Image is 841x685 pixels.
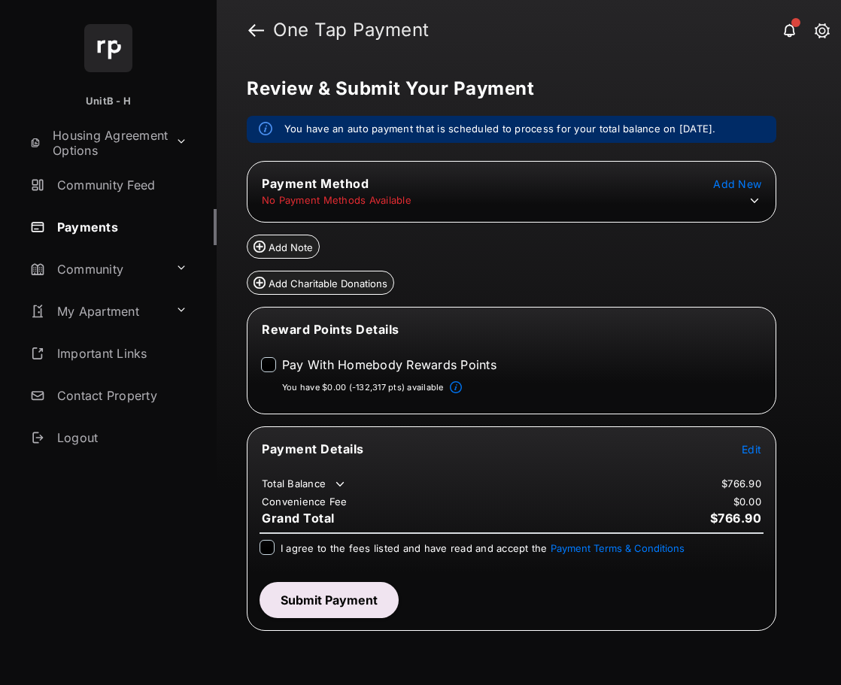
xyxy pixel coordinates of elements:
button: Add New [713,176,761,191]
span: Reward Points Details [262,322,399,337]
button: Add Charitable Donations [247,271,394,295]
span: Add New [713,177,761,190]
span: Payment Details [262,441,364,456]
a: Contact Property [24,377,217,414]
p: UnitB - H [86,94,131,109]
em: You have an auto payment that is scheduled to process for your total balance on [DATE]. [284,122,716,137]
td: Convenience Fee [261,495,348,508]
a: Important Links [24,335,193,371]
a: Community [24,251,169,287]
td: No Payment Methods Available [261,193,412,207]
button: Edit [742,441,761,456]
td: $0.00 [733,495,762,508]
a: My Apartment [24,293,169,329]
strong: One Tap Payment [273,21,430,39]
button: Add Note [247,235,320,259]
h5: Review & Submit Your Payment [247,80,799,98]
span: Grand Total [262,511,335,526]
p: You have $0.00 (-132,317 pts) available [282,381,444,394]
span: Payment Method [262,176,369,191]
span: Edit [742,443,761,456]
span: $766.90 [710,511,762,526]
a: Housing Agreement Options [24,125,169,161]
td: Total Balance [261,477,348,492]
td: $766.90 [721,477,762,490]
a: Payments [24,209,217,245]
button: I agree to the fees listed and have read and accept the [551,542,685,554]
a: Logout [24,420,217,456]
span: I agree to the fees listed and have read and accept the [281,542,685,554]
label: Pay With Homebody Rewards Points [282,357,496,372]
img: svg+xml;base64,PHN2ZyB4bWxucz0iaHR0cDovL3d3dy53My5vcmcvMjAwMC9zdmciIHdpZHRoPSI2NCIgaGVpZ2h0PSI2NC... [84,24,132,72]
button: Submit Payment [260,582,399,618]
a: Community Feed [24,167,217,203]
